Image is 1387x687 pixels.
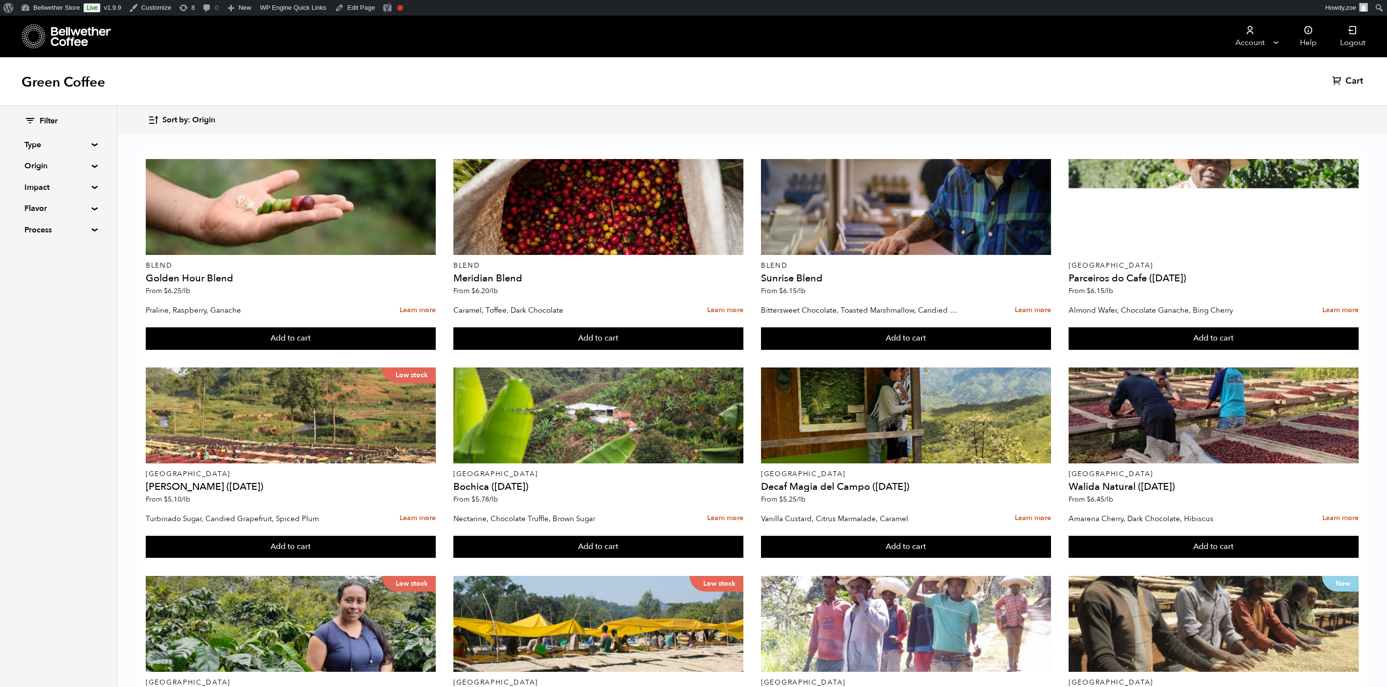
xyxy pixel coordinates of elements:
button: Add to cart [1069,327,1359,350]
span: $ [1087,495,1091,504]
bdi: 6.20 [471,286,498,296]
p: Low stock [382,576,436,592]
summary: Origin [24,160,92,172]
span: From [761,286,805,296]
bdi: 5.25 [779,495,805,504]
a: New [1069,576,1359,672]
p: Bittersweet Chocolate, Toasted Marshmallow, Candied Orange, Praline [761,303,958,318]
div: Focus keyphrase not set [397,5,403,11]
span: From [1069,286,1113,296]
button: Add to cart [453,536,743,558]
span: $ [164,286,168,296]
span: $ [779,286,783,296]
p: Blend [146,262,436,269]
button: Add to cart [761,536,1051,558]
summary: Type [24,139,92,151]
span: /lb [797,286,805,296]
a: Learn more [707,508,743,529]
button: Add to cart [453,327,743,350]
p: Vanilla Custard, Citrus Marmalade, Caramel [761,511,958,526]
button: Add to cart [146,536,436,558]
span: Filter [40,116,58,127]
a: Help [1288,16,1328,57]
p: Praline, Raspberry, Ganache [146,303,343,318]
button: Add to cart [146,327,436,350]
a: Cart [1332,75,1365,87]
a: Learn more [400,508,436,529]
span: /lb [181,286,190,296]
p: [GEOGRAPHIC_DATA] [453,679,743,686]
p: Almond Wafer, Chocolate Ganache, Bing Cherry [1069,303,1266,318]
span: Sort by: Origin [162,115,215,126]
bdi: 6.15 [779,286,805,296]
span: /lb [489,286,498,296]
button: Sort by: Origin [148,109,215,132]
span: /lb [1104,286,1113,296]
a: Account [1220,16,1280,57]
span: From [146,495,190,504]
h1: Green Coffee [22,73,105,91]
p: [GEOGRAPHIC_DATA] [761,471,1051,478]
span: /lb [1104,495,1113,504]
button: Add to cart [1069,536,1359,558]
a: Learn more [1322,508,1359,529]
p: [GEOGRAPHIC_DATA] [1069,471,1359,478]
p: [GEOGRAPHIC_DATA] [1069,262,1359,269]
p: New [1322,576,1359,592]
span: From [453,286,498,296]
a: Logout [1328,16,1377,57]
span: From [146,286,190,296]
h4: Golden Hour Blend [146,274,436,283]
summary: Process [24,224,92,236]
h4: Meridian Blend [453,274,743,283]
p: Turbinado Sugar, Candied Grapefruit, Spiced Plum [146,511,343,526]
span: /lb [489,495,498,504]
span: From [1069,495,1113,504]
span: From [761,495,805,504]
a: Learn more [400,300,436,321]
h4: Decaf Magia del Campo ([DATE]) [761,482,1051,492]
span: $ [471,286,475,296]
p: Blend [761,262,1051,269]
p: [GEOGRAPHIC_DATA] [146,679,436,686]
p: Low stock [690,576,743,592]
bdi: 6.15 [1087,286,1113,296]
p: [GEOGRAPHIC_DATA] [1069,679,1359,686]
p: [GEOGRAPHIC_DATA] [146,471,436,478]
span: /lb [181,495,190,504]
p: Blend [453,262,743,269]
h4: Sunrise Blend [761,274,1051,283]
bdi: 5.10 [164,495,190,504]
p: [GEOGRAPHIC_DATA] [453,471,743,478]
p: Low stock [382,367,436,383]
span: /lb [797,495,805,504]
a: Learn more [1322,300,1359,321]
p: Caramel, Toffee, Dark Chocolate [453,303,650,318]
a: Learn more [1015,300,1051,321]
span: zoe [1346,4,1356,11]
summary: Impact [24,182,92,193]
a: Low stock [146,576,436,672]
span: Cart [1345,75,1363,87]
a: Low stock [146,367,436,463]
span: $ [1087,286,1091,296]
h4: Walida Natural ([DATE]) [1069,482,1359,492]
a: Low stock [453,576,743,672]
span: $ [164,495,168,504]
p: Nectarine, Chocolate Truffle, Brown Sugar [453,511,650,526]
span: $ [471,495,475,504]
a: Live [84,3,100,12]
summary: Flavor [24,203,92,214]
span: From [453,495,498,504]
bdi: 5.78 [471,495,498,504]
bdi: 6.45 [1087,495,1113,504]
h4: Bochica ([DATE]) [453,482,743,492]
span: $ [779,495,783,504]
h4: Parceiros do Cafe ([DATE]) [1069,274,1359,283]
h4: [PERSON_NAME] ([DATE]) [146,482,436,492]
a: Learn more [1015,508,1051,529]
button: Add to cart [761,327,1051,350]
p: Amarena Cherry, Dark Chocolate, Hibiscus [1069,511,1266,526]
p: [GEOGRAPHIC_DATA] [761,679,1051,686]
a: Learn more [707,300,743,321]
